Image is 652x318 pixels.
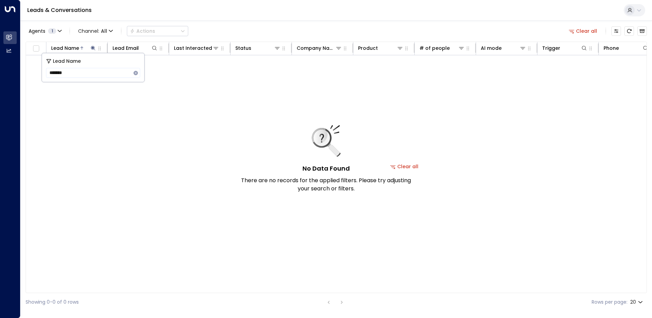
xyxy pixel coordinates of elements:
span: 1 [48,28,56,34]
span: All [101,28,107,34]
button: Actions [127,26,188,36]
div: Last Interacted [174,44,212,52]
div: Phone [604,44,619,52]
p: There are no records for the applied filters. Please try adjusting your search or filters. [241,176,411,193]
div: Phone [604,44,649,52]
div: 20 [630,297,644,307]
button: Customize [611,26,621,36]
div: Product [358,44,403,52]
span: Toggle select all [32,44,40,53]
span: Lead Name [53,57,81,65]
div: Status [235,44,281,52]
button: Archived Leads [637,26,647,36]
div: # of people [419,44,465,52]
div: AI mode [481,44,502,52]
div: Lead Email [113,44,158,52]
div: Status [235,44,251,52]
div: Trigger [542,44,588,52]
div: Actions [130,28,155,34]
a: Leads & Conversations [27,6,92,14]
label: Rows per page: [592,299,627,306]
button: Channel:All [75,26,116,36]
div: Button group with a nested menu [127,26,188,36]
span: Refresh [624,26,634,36]
span: Agents [29,29,45,33]
div: Company Name [297,44,335,52]
div: Lead Email [113,44,139,52]
div: Showing 0-0 of 0 rows [26,299,79,306]
div: Lead Name [51,44,79,52]
div: Company Name [297,44,342,52]
span: Channel: [75,26,116,36]
button: Clear all [566,26,600,36]
h5: No Data Found [302,164,350,173]
div: Last Interacted [174,44,219,52]
div: Product [358,44,378,52]
div: Trigger [542,44,560,52]
div: AI mode [481,44,526,52]
nav: pagination navigation [324,298,346,306]
button: Agents1 [26,26,64,36]
div: # of people [419,44,450,52]
div: Lead Name [51,44,97,52]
